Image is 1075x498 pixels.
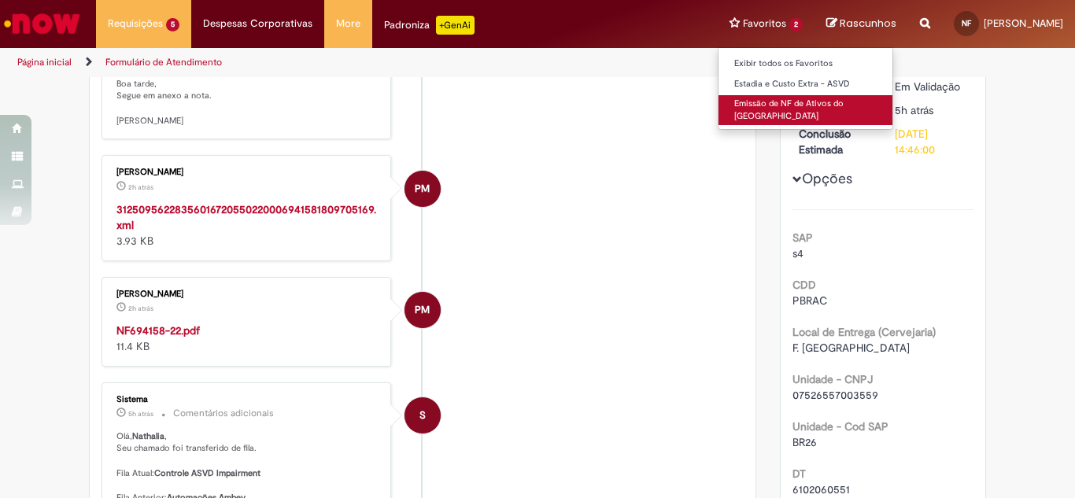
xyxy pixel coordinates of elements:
[405,171,441,207] div: Paola Machado
[128,304,153,313] time: 29/09/2025 14:32:00
[116,54,379,127] p: Boa tarde, Segue em anexo a nota. [PERSON_NAME]
[718,47,893,130] ul: Favoritos
[719,55,892,72] a: Exibir todos os Favoritos
[792,372,873,386] b: Unidade - CNPJ
[895,103,933,117] span: 5h atrás
[895,103,933,117] time: 29/09/2025 11:45:58
[336,16,360,31] span: More
[792,435,817,449] span: BR26
[962,18,971,28] span: NF
[719,95,892,124] a: Emissão de NF de Ativos do [GEOGRAPHIC_DATA]
[792,246,803,260] span: s4
[792,293,827,308] span: PBRAC
[895,102,968,118] div: 29/09/2025 11:45:58
[116,395,379,404] div: Sistema
[792,482,850,496] span: 6102060551
[2,8,83,39] img: ServiceNow
[415,170,430,208] span: PM
[128,183,153,192] span: 2h atrás
[116,290,379,299] div: [PERSON_NAME]
[128,304,153,313] span: 2h atrás
[743,16,786,31] span: Favoritos
[154,467,260,479] b: Controle ASVD Impairment
[384,16,475,35] div: Padroniza
[792,388,878,402] span: 07526557003559
[128,409,153,419] span: 5h atrás
[789,18,803,31] span: 2
[436,16,475,35] p: +GenAi
[108,16,163,31] span: Requisições
[105,56,222,68] a: Formulário de Atendimento
[116,202,376,232] a: 31250956228356016720550220006941581809705169.xml
[405,292,441,328] div: Paola Machado
[792,419,888,433] b: Unidade - Cod SAP
[116,323,200,338] a: NF694158-22.pdf
[116,201,379,249] div: 3.93 KB
[116,323,379,354] div: 11.4 KB
[792,467,806,481] b: DT
[166,18,179,31] span: 5
[787,126,884,157] dt: Conclusão Estimada
[826,17,896,31] a: Rascunhos
[132,430,164,442] b: Nathalia
[895,79,968,94] div: Em Validação
[203,16,312,31] span: Despesas Corporativas
[792,341,910,355] span: F. [GEOGRAPHIC_DATA]
[116,168,379,177] div: [PERSON_NAME]
[17,56,72,68] a: Página inicial
[792,231,813,245] b: SAP
[415,291,430,329] span: PM
[840,16,896,31] span: Rascunhos
[173,407,274,420] small: Comentários adicionais
[792,278,816,292] b: CDD
[128,183,153,192] time: 29/09/2025 14:32:00
[405,397,441,433] div: System
[128,409,153,419] time: 29/09/2025 11:46:01
[12,48,705,77] ul: Trilhas de página
[792,325,936,339] b: Local de Entrega (Cervejaria)
[419,397,426,434] span: S
[895,126,968,157] div: [DATE] 14:46:00
[719,76,892,93] a: Estadia e Custo Extra - ASVD
[984,17,1063,30] span: [PERSON_NAME]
